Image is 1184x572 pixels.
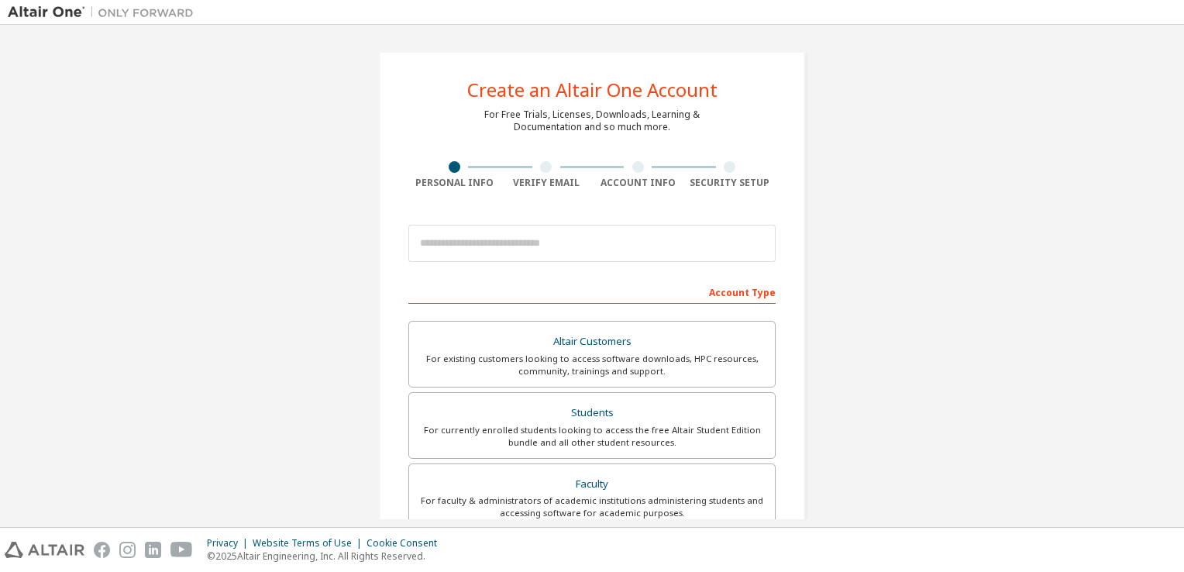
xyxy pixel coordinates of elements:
[94,542,110,558] img: facebook.svg
[418,353,766,377] div: For existing customers looking to access software downloads, HPC resources, community, trainings ...
[253,537,367,550] div: Website Terms of Use
[418,474,766,495] div: Faculty
[8,5,201,20] img: Altair One
[5,542,84,558] img: altair_logo.svg
[467,81,718,99] div: Create an Altair One Account
[418,424,766,449] div: For currently enrolled students looking to access the free Altair Student Edition bundle and all ...
[207,550,446,563] p: © 2025 Altair Engineering, Inc. All Rights Reserved.
[145,542,161,558] img: linkedin.svg
[408,177,501,189] div: Personal Info
[408,279,776,304] div: Account Type
[207,537,253,550] div: Privacy
[170,542,193,558] img: youtube.svg
[119,542,136,558] img: instagram.svg
[501,177,593,189] div: Verify Email
[367,537,446,550] div: Cookie Consent
[418,402,766,424] div: Students
[592,177,684,189] div: Account Info
[418,331,766,353] div: Altair Customers
[418,494,766,519] div: For faculty & administrators of academic institutions administering students and accessing softwa...
[484,109,700,133] div: For Free Trials, Licenses, Downloads, Learning & Documentation and so much more.
[684,177,776,189] div: Security Setup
